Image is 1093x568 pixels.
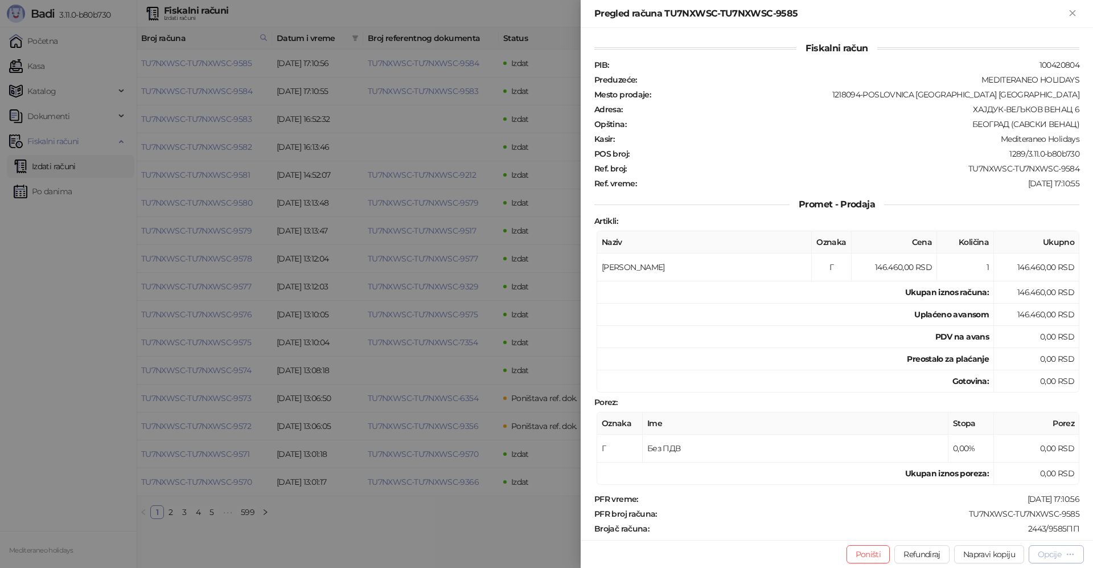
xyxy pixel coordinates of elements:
[812,231,852,254] th: Oznaka
[994,435,1079,463] td: 0,00 RSD
[594,104,623,115] strong: Adresa :
[914,309,989,320] strong: Uplaćeno avansom
[963,549,1015,559] span: Napravi kopiju
[1038,549,1061,559] div: Opcije
[597,231,812,254] th: Naziv
[594,119,626,129] strong: Opština :
[852,254,937,281] td: 146.460,00 RSD
[639,494,1080,504] div: [DATE] 17:10:56
[594,494,638,504] strong: PFR vreme :
[852,231,937,254] th: Cena
[937,254,994,281] td: 1
[905,468,989,479] strong: Ukupan iznos poreza:
[594,134,614,144] strong: Kasir :
[935,332,989,342] strong: PDV na avans
[594,89,651,100] strong: Mesto prodaje :
[994,254,1079,281] td: 146.460,00 RSD
[948,435,994,463] td: 0,00%
[594,164,627,174] strong: Ref. broj :
[994,304,1079,326] td: 146.460,00 RSD
[994,326,1079,348] td: 0,00 RSD
[594,60,609,70] strong: PIB :
[994,348,1079,370] td: 0,00 RSD
[594,178,636,189] strong: Ref. vreme :
[610,60,1080,70] div: 100420804
[652,89,1080,100] div: 1218094-POSLOVNICA [GEOGRAPHIC_DATA] [GEOGRAPHIC_DATA]
[905,287,989,297] strong: Ukupan iznos računa :
[594,216,618,226] strong: Artikli :
[594,509,657,519] strong: PFR broj računa :
[994,463,1079,485] td: 0,00 RSD
[907,354,989,364] strong: Preostalo za plaćanje
[630,149,1080,159] div: 1289/3.11.0-b80b730
[594,7,1066,21] div: Pregled računa TU7NXWSC-TU7NXWSC-9585
[627,119,1080,129] div: БЕОГРАД (САВСКИ ВЕНАЦ)
[650,524,1080,534] div: 2443/9585ПП
[952,376,989,386] strong: Gotovina :
[994,370,1079,393] td: 0,00 RSD
[638,178,1080,189] div: [DATE] 17:10:55
[847,545,890,563] button: Poništi
[628,164,1080,174] div: TU7NXWSC-TU7NXWSC-9584
[624,104,1080,115] div: ХАЈДУК-ВЕЉКОВ ВЕНАЦ 6
[594,149,629,159] strong: POS broj :
[994,231,1079,254] th: Ukupno
[643,412,948,435] th: Ime
[796,43,877,54] span: Fiskalni račun
[994,412,1079,435] th: Porez
[812,254,852,281] td: Г
[1066,7,1079,21] button: Zatvori
[594,75,637,85] strong: Preduzeće :
[937,231,994,254] th: Količina
[790,199,884,210] span: Promet - Prodaja
[954,545,1024,563] button: Napravi kopiju
[1029,545,1084,563] button: Opcije
[597,435,643,463] td: Г
[638,75,1080,85] div: MEDITERANEO HOLIDAYS
[597,254,812,281] td: [PERSON_NAME]
[597,412,643,435] th: Oznaka
[948,412,994,435] th: Stopa
[594,524,649,534] strong: Brojač računa :
[594,397,617,407] strong: Porez :
[994,281,1079,304] td: 146.460,00 RSD
[643,435,948,463] td: Без ПДВ
[894,545,950,563] button: Refundiraj
[615,134,1080,144] div: Mediteraneo Holidays
[658,509,1080,519] div: TU7NXWSC-TU7NXWSC-9585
